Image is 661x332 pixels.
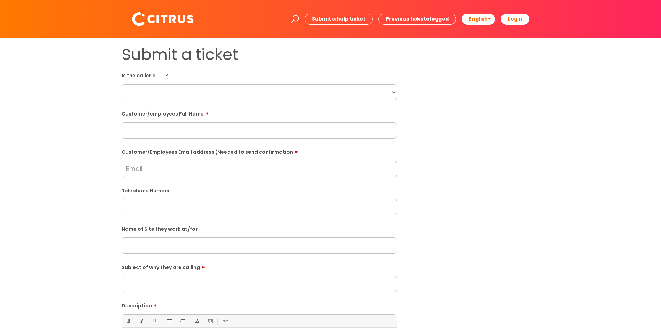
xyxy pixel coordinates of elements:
label: Is the caller a ......? [122,71,397,79]
a: Submit a help ticket [305,14,373,24]
a: Login [501,14,529,24]
label: Description [122,300,397,309]
label: Name of Site they work at/for [122,225,397,232]
a: • Unordered List (Ctrl-Shift-7) [165,317,174,325]
label: Telephone Number [122,187,397,194]
a: Font Color [193,317,201,325]
h1: Submit a ticket [122,45,397,64]
input: Email [122,161,397,177]
a: Back Color [206,317,214,325]
a: Bold (Ctrl-B) [124,317,133,325]
label: Subject of why they are calling [122,262,397,270]
a: Underline(Ctrl-U) [150,317,159,325]
b: Login [508,15,522,22]
a: Previous tickets logged [378,14,456,24]
span: English [469,15,488,22]
a: Link [221,317,229,325]
label: Customer/employees Full Name [122,109,397,117]
label: Customer/Employees Email address (Needed to send confirmation [122,147,397,155]
a: 1. Ordered List (Ctrl-Shift-8) [178,317,186,325]
a: Italic (Ctrl-I) [137,317,146,325]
